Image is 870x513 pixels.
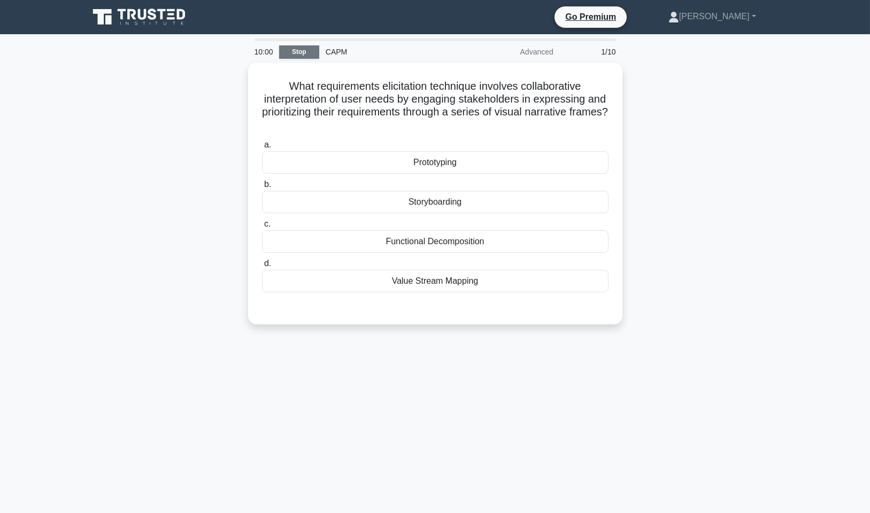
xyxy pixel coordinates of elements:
[248,41,279,63] div: 10:00
[279,45,319,59] a: Stop
[264,219,271,228] span: c.
[262,191,609,213] div: Storyboarding
[319,41,466,63] div: CAPM
[264,180,271,189] span: b.
[262,230,609,253] div: Functional Decomposition
[261,80,610,132] h5: What requirements elicitation technique involves collaborative interpretation of user needs by en...
[264,259,271,268] span: d.
[264,140,271,149] span: a.
[643,6,782,27] a: [PERSON_NAME]
[559,10,622,24] a: Go Premium
[560,41,622,63] div: 1/10
[262,151,609,174] div: Prototyping
[466,41,560,63] div: Advanced
[262,270,609,292] div: Value Stream Mapping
